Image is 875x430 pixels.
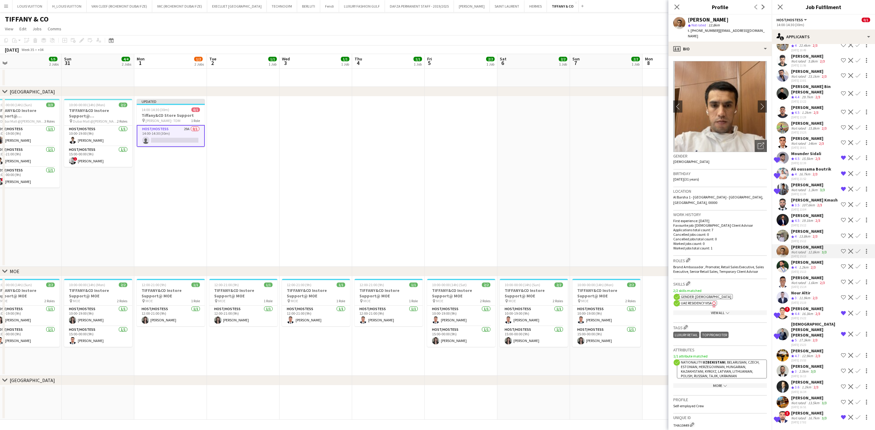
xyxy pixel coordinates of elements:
[282,279,350,326] div: 12:00-21:00 (9h)1/1TIFFANY&CO Instore Support@ MOE MOE1 RoleHost/Hostess1/112:00-21:00 (9h)[PERSO...
[69,103,105,107] span: 10:00-00:00 (14h) (Mon)
[673,223,767,228] p: Favourite job: [DEMOGRAPHIC_DATA] Client Advisor
[500,279,568,347] app-job-card: 10:00-00:00 (14h) (Sun)2/2TIFFANY&CO Instore Support@ MOE MOE2 RolesHost/Hostess1/110:00-19:00 (9...
[137,279,205,326] app-job-card: 12:00-21:00 (9h)1/1TIFFANY&CO Instore Support@ MOE MOE1 RoleHost/Hostess1/112:00-21:00 (9h)[PERSO...
[355,56,362,62] span: Thu
[707,23,721,27] span: 12.8km
[795,156,799,161] span: 4.5
[87,0,152,12] button: VAN CLEEF (RICHEMONT DUBAI FZE)
[801,218,814,223] div: 19.1km
[117,299,127,303] span: 2 Roles
[480,299,490,303] span: 2 Roles
[572,306,640,326] app-card-role: Host/Hostess1/110:00-19:00 (9h)[PERSON_NAME]
[813,172,818,176] app-skills-label: 2/3
[413,57,422,61] span: 1/1
[137,288,205,299] h3: TIFFANY&CO Instore Support@ MOE
[427,279,495,347] div: 10:00-00:00 (14h) (Sat)2/2TIFFANY&CO Instore Support@ MOE MOE2 RolesHost/Hostess1/110:00-19:00 (9...
[64,306,132,326] app-card-role: Host/Hostess1/110:00-19:00 (9h)[PERSON_NAME]
[791,100,839,103] div: [DATE] 13:22
[191,107,200,112] span: 0/1
[673,265,764,274] span: Brand Ambassador , Promoter, Retail Sales Executive, Sales Executive, Senior Retail Sales, Tempor...
[46,283,55,287] span: 2/2
[811,265,816,269] app-skills-label: 2/3
[795,95,799,99] span: 4.4
[137,99,205,104] div: Updated
[454,0,490,12] button: [PERSON_NAME]
[791,151,822,156] div: Mounder Sidali
[791,141,807,146] div: Not rated
[122,62,131,66] div: 2 Jobs
[49,57,57,61] span: 5/5
[341,57,349,61] span: 1/1
[820,59,825,63] app-skills-label: 2/3
[119,103,127,107] span: 2/2
[807,401,821,405] div: 13.5km
[813,43,818,48] app-skills-label: 2/3
[673,218,767,223] p: First experience: [DATE]
[627,283,636,287] span: 2/2
[64,108,132,119] h3: TIFFANY&CO Instore Support@ [GEOGRAPHIC_DATA]
[673,237,767,241] p: Cancelled jobs total count: 0
[320,0,339,12] button: Fendi
[772,29,875,44] div: Applicants
[807,250,821,254] div: 12.8km
[547,0,579,12] button: TIFFANY & CO
[436,299,443,303] span: MOE
[486,57,495,61] span: 2/2
[191,118,200,123] span: 1 Role
[48,26,61,32] span: Comms
[137,99,205,147] div: Updated14:00-14:30 (30m)0/1Tiffany&CO Store Support [PERSON_NAME]- TDM1 RoleHost/Hostess29A0/114:...
[791,223,823,227] div: [DATE] 15:12
[791,285,826,289] div: [DATE] 15:14
[49,62,59,66] div: 2 Jobs
[355,279,423,326] app-job-card: 12:00-21:00 (9h)1/1TIFFANY&CO Instore Support@ MOE MOE1 RoleHost/Hostess1/112:00-21:00 (9h)[PERSO...
[791,401,807,405] div: Not rated
[355,306,423,326] app-card-role: Host/Hostess1/112:00-21:00 (9h)[PERSON_NAME]
[631,57,640,61] span: 2/2
[815,218,820,223] app-skills-label: 2/3
[791,120,828,126] div: [PERSON_NAME]
[820,188,825,192] app-skills-label: 3/3
[581,299,588,303] span: MOE
[339,0,385,12] button: LUXURY FASHION GULF
[500,326,568,347] app-card-role: Host/Hostess1/115:00-00:00 (9h)[PERSON_NAME]
[791,79,828,83] div: [DATE] 13:01
[363,299,371,303] span: MOE
[572,56,580,62] span: Sun
[209,279,277,326] app-job-card: 12:00-21:00 (9h)1/1TIFFANY&CO Instore Support@ MOE MOE1 RoleHost/Hostess1/112:00-21:00 (9h)[PERSO...
[524,0,547,12] button: HERMES
[209,288,277,299] h3: TIFFANY&CO Instore Support@ MOE
[122,57,130,61] span: 4/4
[282,288,350,299] h3: TIFFANY&CO Instore Support@ MOE
[44,119,55,124] span: 3 Roles
[385,0,454,12] button: DAFZA PERMANENT STAFF - 2019/2025
[64,279,132,347] div: 10:00-00:00 (14h) (Mon)2/2TIFFANY&CO Instore Support@ MOE MOE2 RolesHost/Hostess1/110:00-19:00 (9...
[267,0,297,12] button: TECHNOGYM
[795,172,797,176] span: 4
[191,299,200,303] span: 1 Role
[64,99,132,167] div: 10:00-00:00 (14h) (Mon)2/2TIFFANY&CO Instore Support@ [GEOGRAPHIC_DATA] Dubai Mall @[PERSON_NAME]...
[209,56,216,62] span: Tue
[5,47,19,53] div: [DATE]
[791,197,838,203] div: [PERSON_NAME] Kmash
[268,57,277,61] span: 1/1
[673,332,699,338] div: LUXURY RETAIL
[5,15,49,24] h1: TIFFANY & CO
[63,59,71,66] span: 31
[559,57,567,61] span: 2/2
[500,56,506,62] span: Sat
[30,25,44,33] a: Jobs
[791,259,823,265] div: [PERSON_NAME]
[688,17,729,22] div: [PERSON_NAME]
[207,0,267,12] button: EXECUJET [GEOGRAPHIC_DATA]
[10,268,19,274] div: MOE
[822,126,827,130] app-skills-label: 2/3
[354,59,362,66] span: 4
[815,95,820,99] app-skills-label: 2/3
[64,126,132,146] app-card-role: Host/Hostess1/110:00-19:00 (9h)[PERSON_NAME]
[355,288,423,299] h3: TIFFANY&CO Instore Support@ MOE
[791,239,823,243] div: [DATE] 15:12
[414,62,422,66] div: 1 Job
[795,43,797,48] span: 4
[427,306,495,326] app-card-role: Host/Hostess1/110:00-19:00 (9h)[PERSON_NAME]
[46,103,55,107] span: 3/3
